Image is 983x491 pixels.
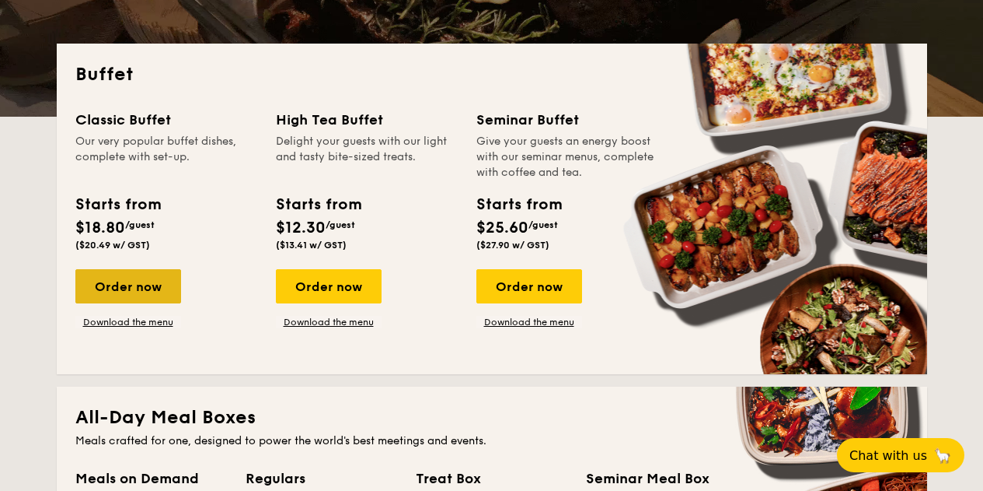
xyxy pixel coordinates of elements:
[276,316,382,328] a: Download the menu
[849,448,927,463] span: Chat with us
[75,269,181,303] div: Order now
[276,219,326,237] span: $12.30
[75,109,257,131] div: Classic Buffet
[276,193,361,216] div: Starts from
[476,193,561,216] div: Starts from
[75,62,908,87] h2: Buffet
[476,134,658,181] div: Give your guests an energy boost with our seminar menus, complete with coffee and tea.
[75,240,150,251] span: ($20.49 w/ GST)
[75,134,257,181] div: Our very popular buffet dishes, complete with set-up.
[933,447,952,465] span: 🦙
[416,468,567,489] div: Treat Box
[586,468,737,489] div: Seminar Meal Box
[326,219,355,230] span: /guest
[476,219,528,237] span: $25.60
[276,109,458,131] div: High Tea Buffet
[276,240,347,251] span: ($13.41 w/ GST)
[75,468,227,489] div: Meals on Demand
[476,240,549,251] span: ($27.90 w/ GST)
[276,269,382,303] div: Order now
[476,269,582,303] div: Order now
[476,316,582,328] a: Download the menu
[125,219,155,230] span: /guest
[75,433,908,449] div: Meals crafted for one, designed to power the world's best meetings and events.
[528,219,558,230] span: /guest
[75,316,181,328] a: Download the menu
[75,219,125,237] span: $18.80
[837,438,964,472] button: Chat with us🦙
[476,109,658,131] div: Seminar Buffet
[75,193,160,216] div: Starts from
[276,134,458,181] div: Delight your guests with our light and tasty bite-sized treats.
[246,468,397,489] div: Regulars
[75,405,908,430] h2: All-Day Meal Boxes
